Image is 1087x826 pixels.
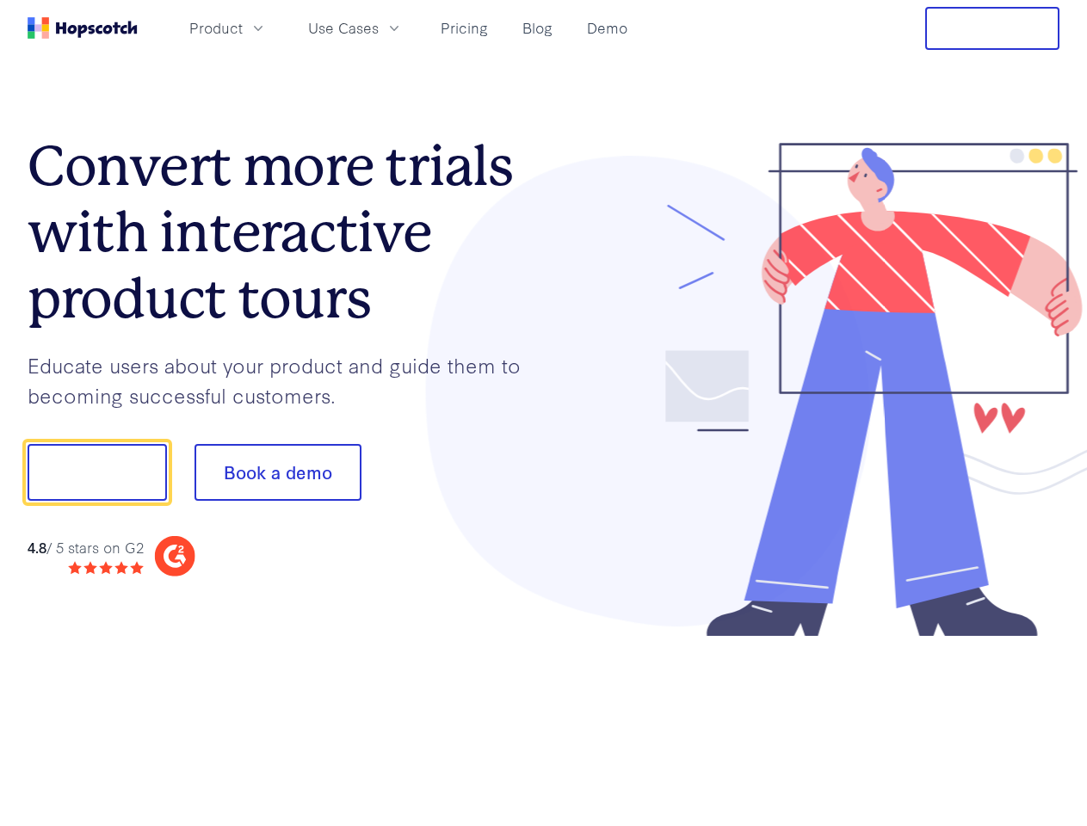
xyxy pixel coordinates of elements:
p: Educate users about your product and guide them to becoming successful customers. [28,350,544,410]
span: Use Cases [308,17,379,39]
button: Product [179,14,277,42]
span: Product [189,17,243,39]
a: Blog [516,14,559,42]
button: Book a demo [195,444,361,501]
div: / 5 stars on G2 [28,537,144,558]
button: Free Trial [925,7,1059,50]
h1: Convert more trials with interactive product tours [28,133,544,331]
strong: 4.8 [28,537,46,557]
button: Use Cases [298,14,413,42]
a: Home [28,17,138,39]
button: Show me! [28,444,167,501]
a: Demo [580,14,634,42]
a: Pricing [434,14,495,42]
